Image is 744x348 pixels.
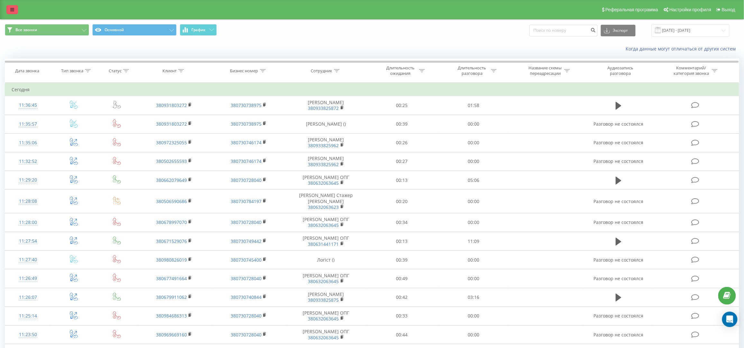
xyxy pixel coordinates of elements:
a: 380730738975 [231,121,262,127]
a: 380678997070 [156,219,187,225]
div: Название схемы переадресации [528,65,563,76]
td: [PERSON_NAME] [286,152,366,171]
td: 01:58 [438,96,510,115]
td: 00:20 [366,190,438,213]
button: Основной [92,24,177,36]
span: Разговор не состоялся [593,219,643,225]
td: [PERSON_NAME] () [286,115,366,133]
a: 380631441171 [308,241,339,247]
div: 11:32:52 [12,155,44,168]
td: [PERSON_NAME] ОПГ [286,307,366,325]
div: Тип звонка [61,68,83,74]
td: 00:00 [438,307,510,325]
a: 380506590686 [156,198,187,204]
span: Разговор не состоялся [593,158,643,164]
input: Поиск по номеру [529,25,598,36]
div: Бизнес номер [230,68,258,74]
td: 05:06 [438,171,510,190]
td: 00:49 [366,269,438,288]
a: 380632063645 [308,278,339,284]
td: 00:00 [438,115,510,133]
a: 380730745400 [231,257,262,263]
a: 380933825872 [308,105,339,111]
td: 00:00 [438,152,510,171]
a: 380933825962 [308,161,339,167]
div: 11:27:54 [12,235,44,247]
span: Разговор не состоялся [593,121,643,127]
span: Разговор не состоялся [593,313,643,319]
td: [PERSON_NAME] ОПГ [286,232,366,251]
td: 00:44 [366,326,438,344]
a: 380730740844 [231,294,262,300]
td: 11:09 [438,232,510,251]
td: [PERSON_NAME] ОПГ [286,213,366,232]
td: 00:00 [438,133,510,152]
div: 11:28:08 [12,195,44,208]
a: 380933825875 [308,297,339,303]
div: 11:29:20 [12,174,44,186]
a: 380980826019 [156,257,187,263]
a: 380730746174 [231,139,262,146]
div: Дата звонка [15,68,39,74]
a: 380677491664 [156,275,187,281]
a: 380972325055 [156,139,187,146]
td: 00:39 [366,251,438,269]
td: [PERSON_NAME] Стажер [PERSON_NAME] [286,190,366,213]
td: 00:27 [366,152,438,171]
div: Комментарий/категория звонка [673,65,710,76]
td: 00:34 [366,213,438,232]
a: 380632063645 [308,180,339,186]
a: 380730784197 [231,198,262,204]
a: 380730728040 [231,177,262,183]
a: 380931803272 [156,102,187,108]
div: 11:25:14 [12,310,44,322]
a: 380679911062 [156,294,187,300]
td: 00:00 [438,213,510,232]
td: [PERSON_NAME] ОПГ [286,269,366,288]
div: 11:23:50 [12,328,44,341]
td: 00:33 [366,307,438,325]
span: Разговор не состоялся [593,139,643,146]
td: 03:16 [438,288,510,307]
div: 11:26:49 [12,272,44,285]
td: 00:00 [438,190,510,213]
a: 380662079649 [156,177,187,183]
td: 00:00 [438,326,510,344]
button: График [180,24,217,36]
span: График [192,28,206,32]
div: Open Intercom Messenger [722,312,738,327]
a: Когда данные могут отличаться от других систем [626,46,739,52]
td: 00:13 [366,232,438,251]
a: 380931803272 [156,121,187,127]
a: 380632063623 [308,204,339,210]
td: Сегодня [5,83,739,96]
td: 00:13 [366,171,438,190]
a: 380632063645 [308,335,339,341]
td: 00:25 [366,96,438,115]
div: 11:27:40 [12,254,44,266]
a: 380730728040 [231,332,262,338]
span: Выход [722,7,735,12]
div: Длительность ожидания [383,65,418,76]
a: 380632063645 [308,316,339,322]
div: Аудиозапись разговора [600,65,641,76]
a: 380933825962 [308,142,339,148]
a: 380730728040 [231,275,262,281]
a: 380984686313 [156,313,187,319]
td: 00:39 [366,115,438,133]
a: 380730749442 [231,238,262,244]
td: 00:26 [366,133,438,152]
span: Разговор не состоялся [593,198,643,204]
td: [PERSON_NAME] [286,133,366,152]
span: Все звонки [15,27,37,32]
a: 380502655593 [156,158,187,164]
a: 380632063645 [308,222,339,228]
div: Сотрудник [311,68,332,74]
div: 11:26:07 [12,291,44,304]
span: Настройки профиля [669,7,711,12]
div: 11:35:06 [12,137,44,149]
a: 380730746174 [231,158,262,164]
td: [PERSON_NAME] ОПГ [286,171,366,190]
td: 00:42 [366,288,438,307]
a: 380730728040 [231,219,262,225]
